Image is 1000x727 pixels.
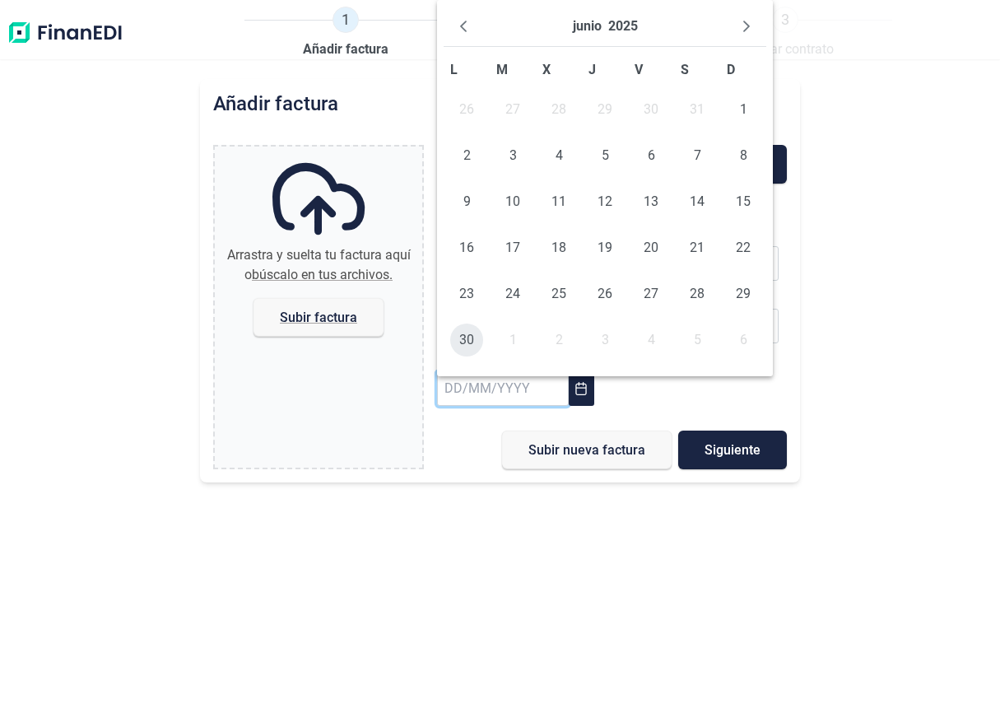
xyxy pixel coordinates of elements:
td: 11/06/2025 [536,179,582,225]
td: 31/05/2025 [674,86,720,133]
td: 01/06/2025 [720,86,766,133]
td: 29/05/2025 [582,86,628,133]
span: 23 [450,277,483,310]
td: 30/05/2025 [628,86,674,133]
span: Subir factura [280,311,357,324]
td: 21/06/2025 [674,225,720,271]
td: 17/06/2025 [490,225,536,271]
span: 18 [542,231,575,264]
td: 20/06/2025 [628,225,674,271]
td: 13/06/2025 [628,179,674,225]
td: 06/06/2025 [628,133,674,179]
span: 1 [333,7,359,33]
span: 28 [681,277,714,310]
td: 05/06/2025 [582,133,628,179]
span: J [588,62,596,77]
td: 27/05/2025 [490,86,536,133]
span: Subir nueva factura [528,444,645,456]
td: 26/05/2025 [444,86,490,133]
td: 04/06/2025 [536,133,582,179]
span: 5 [588,139,621,172]
span: 24 [496,277,529,310]
div: Arrastra y suelta tu factura aquí o [221,245,416,285]
span: 14 [681,185,714,218]
a: 1Añadir factura [303,7,388,59]
span: búscalo en tus archivos. [252,267,393,282]
span: Siguiente [705,444,760,456]
td: 25/06/2025 [536,271,582,317]
span: 4 [542,139,575,172]
span: 21 [681,231,714,264]
button: Choose Year [608,13,638,40]
td: 12/06/2025 [582,179,628,225]
td: 15/06/2025 [720,179,766,225]
span: S [681,62,689,77]
span: 6 [635,139,667,172]
button: Choose Month [573,13,602,40]
span: 3 [496,139,529,172]
td: 22/06/2025 [720,225,766,271]
span: 22 [727,231,760,264]
span: L [450,62,458,77]
td: 27/06/2025 [628,271,674,317]
td: 02/06/2025 [444,133,490,179]
td: 29/06/2025 [720,271,766,317]
span: 9 [450,185,483,218]
td: 03/07/2025 [582,317,628,363]
button: Previous Month [450,13,477,40]
td: 19/06/2025 [582,225,628,271]
td: 30/06/2025 [444,317,490,363]
td: 07/06/2025 [674,133,720,179]
td: 16/06/2025 [444,225,490,271]
button: Choose Date [569,371,594,406]
span: 12 [588,185,621,218]
td: 26/06/2025 [582,271,628,317]
span: 26 [588,277,621,310]
span: 30 [450,324,483,357]
span: 7 [681,139,714,172]
td: 05/07/2025 [674,317,720,363]
span: X [542,62,551,77]
td: 24/06/2025 [490,271,536,317]
span: V [635,62,643,77]
span: 20 [635,231,667,264]
td: 18/06/2025 [536,225,582,271]
button: Siguiente [678,431,787,469]
span: D [727,62,735,77]
span: 29 [727,277,760,310]
span: Añadir factura [303,40,388,59]
h2: Añadir factura [213,92,338,115]
span: 11 [542,185,575,218]
td: 09/06/2025 [444,179,490,225]
td: 28/06/2025 [674,271,720,317]
td: 04/07/2025 [628,317,674,363]
span: 8 [727,139,760,172]
td: 01/07/2025 [490,317,536,363]
span: 1 [727,93,760,126]
button: Next Month [733,13,760,40]
button: Subir nueva factura [502,431,672,469]
td: 08/06/2025 [720,133,766,179]
img: Logo de aplicación [7,7,123,59]
span: 17 [496,231,529,264]
span: 13 [635,185,667,218]
span: 15 [727,185,760,218]
span: 16 [450,231,483,264]
td: 14/06/2025 [674,179,720,225]
span: 25 [542,277,575,310]
span: 2 [450,139,483,172]
span: M [496,62,508,77]
td: 23/06/2025 [444,271,490,317]
td: 03/06/2025 [490,133,536,179]
td: 02/07/2025 [536,317,582,363]
span: 27 [635,277,667,310]
span: 19 [588,231,621,264]
span: 10 [496,185,529,218]
td: 28/05/2025 [536,86,582,133]
input: DD/MM/YYYY [437,371,569,406]
td: 06/07/2025 [720,317,766,363]
td: 10/06/2025 [490,179,536,225]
